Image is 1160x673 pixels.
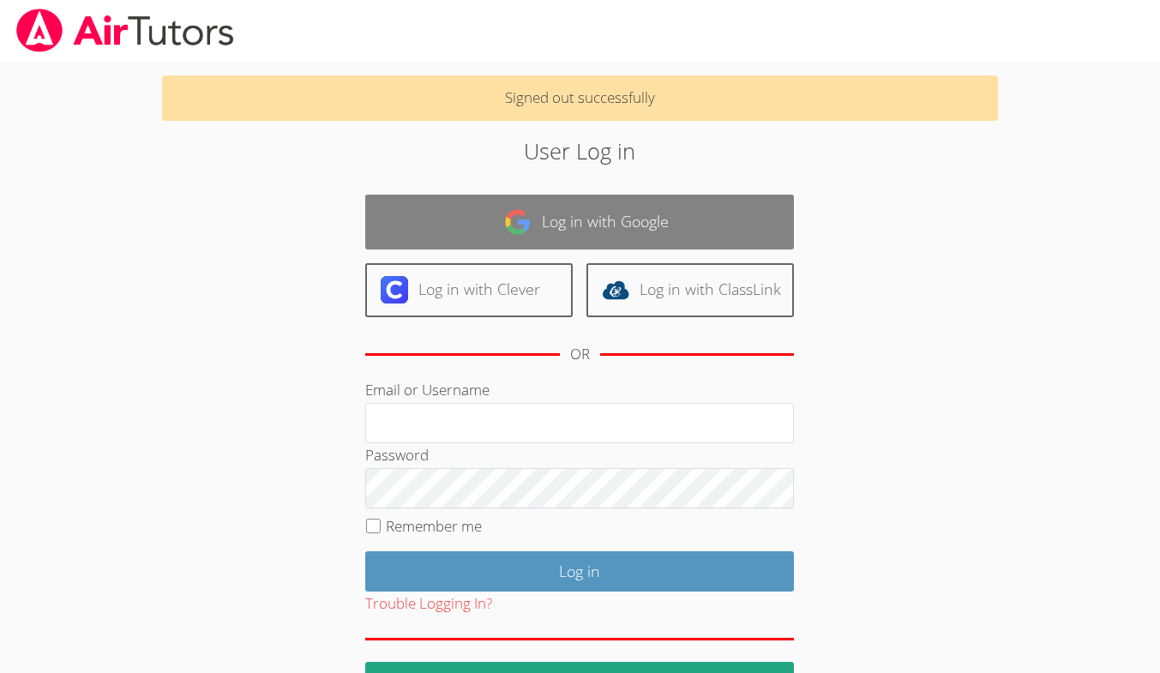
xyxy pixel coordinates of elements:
[365,445,429,465] label: Password
[365,263,573,317] a: Log in with Clever
[386,516,482,536] label: Remember me
[586,263,794,317] a: Log in with ClassLink
[381,276,408,303] img: clever-logo-6eab21bc6e7a338710f1a6ff85c0baf02591cd810cc4098c63d3a4b26e2feb20.svg
[162,75,997,121] p: Signed out successfully
[365,592,492,616] button: Trouble Logging In?
[570,342,590,367] div: OR
[602,276,629,303] img: classlink-logo-d6bb404cc1216ec64c9a2012d9dc4662098be43eaf13dc465df04b49fa7ab582.svg
[267,135,893,167] h2: User Log in
[365,195,794,249] a: Log in with Google
[15,9,236,52] img: airtutors_banner-c4298cdbf04f3fff15de1276eac7730deb9818008684d7c2e4769d2f7ddbe033.png
[365,380,490,400] label: Email or Username
[504,208,532,236] img: google-logo-50288ca7cdecda66e5e0955fdab243c47b7ad437acaf1139b6f446037453330a.svg
[365,551,794,592] input: Log in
